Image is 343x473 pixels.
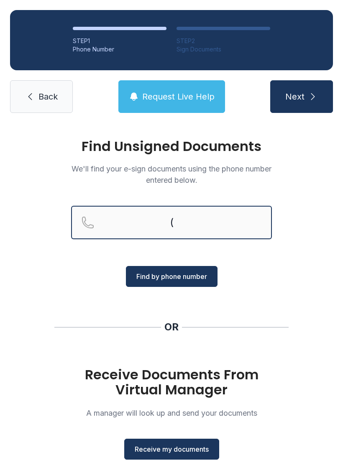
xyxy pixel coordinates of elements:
span: Find by phone number [136,271,207,281]
div: Phone Number [73,45,166,54]
div: OR [164,320,179,334]
h1: Receive Documents From Virtual Manager [71,367,272,397]
div: Sign Documents [177,45,270,54]
span: Receive my documents [135,444,209,454]
p: We'll find your e-sign documents using the phone number entered below. [71,163,272,186]
span: Next [285,91,305,102]
span: Back [38,91,58,102]
span: Request Live Help [142,91,215,102]
h1: Find Unsigned Documents [71,140,272,153]
input: Reservation phone number [71,206,272,239]
div: STEP 2 [177,37,270,45]
div: STEP 1 [73,37,166,45]
p: A manager will look up and send your documents [71,407,272,419]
